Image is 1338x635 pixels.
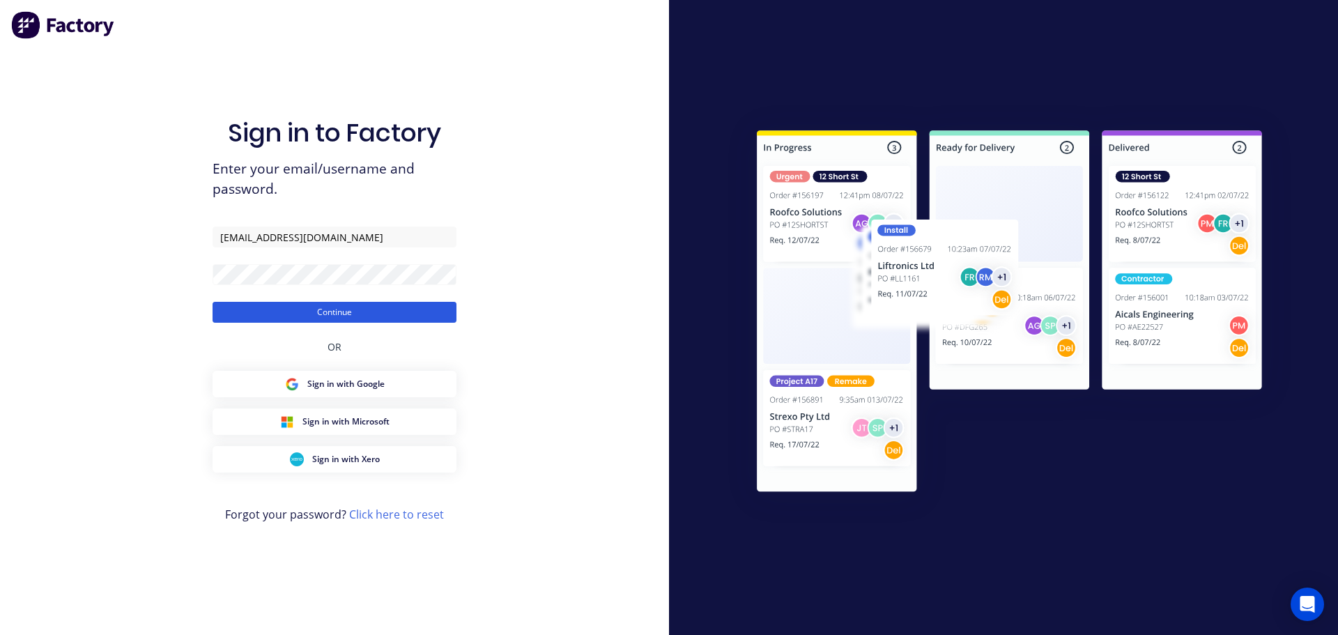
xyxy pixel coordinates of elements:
input: Email/Username [213,227,456,247]
img: Xero Sign in [290,452,304,466]
div: OR [328,323,341,371]
img: Microsoft Sign in [280,415,294,429]
div: Open Intercom Messenger [1291,588,1324,621]
img: Factory [11,11,116,39]
span: Sign in with Google [307,378,385,390]
span: Sign in with Microsoft [302,415,390,428]
a: Click here to reset [349,507,444,522]
img: Sign in [726,102,1293,525]
button: Google Sign inSign in with Google [213,371,456,397]
span: Sign in with Xero [312,453,380,466]
button: Microsoft Sign inSign in with Microsoft [213,408,456,435]
span: Forgot your password? [225,506,444,523]
button: Continue [213,302,456,323]
span: Enter your email/username and password. [213,159,456,199]
button: Xero Sign inSign in with Xero [213,446,456,473]
img: Google Sign in [285,377,299,391]
h1: Sign in to Factory [228,118,441,148]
